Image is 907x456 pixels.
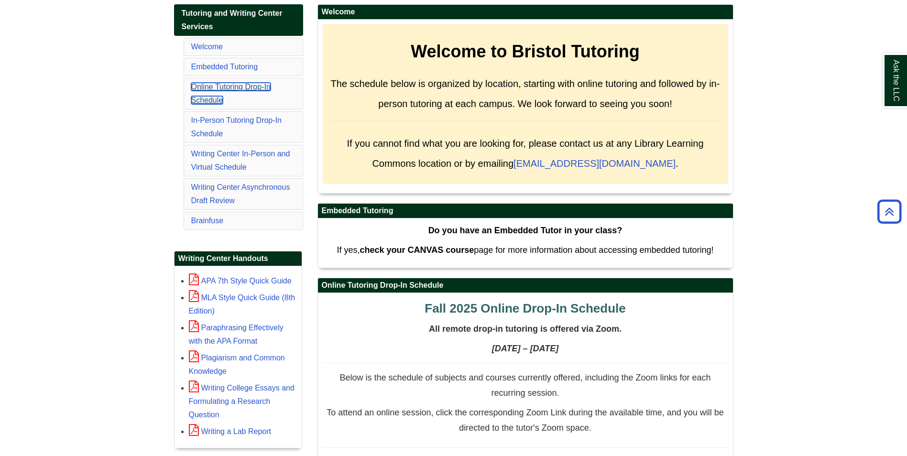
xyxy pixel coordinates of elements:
[360,245,474,255] strong: check your CANVAS course
[189,384,295,419] a: Writing College Essays and Formulating a Research Question
[191,63,258,71] a: Embedded Tutoring
[514,158,676,169] a: [EMAIL_ADDRESS][DOMAIN_NAME]
[874,205,905,218] a: Back to Top
[189,277,292,285] a: APA 7th Style Quick Guide
[175,251,302,266] h2: Writing Center Handouts
[347,138,703,169] span: If you cannot find what you are looking for, please contact us at any Library Learning Commons lo...
[182,9,283,31] span: Tutoring and Writing Center Services
[189,324,284,345] a: Paraphrasing Effectively with the APA Format
[337,245,713,255] span: If yes, page for more information about accessing embedded tutoring!
[189,354,285,375] a: Plagiarism and Common Knowledge
[189,293,295,315] a: MLA Style Quick Guide (8th Edition)
[411,42,640,61] strong: Welcome to Bristol Tutoring
[191,83,271,104] a: Online Tutoring Drop-In Schedule
[191,217,224,225] a: Brainfuse
[428,226,623,235] strong: Do you have an Embedded Tutor in your class?
[318,5,733,20] h2: Welcome
[174,4,303,36] a: Tutoring and Writing Center Services
[318,204,733,218] h2: Embedded Tutoring
[191,43,223,51] a: Welcome
[191,183,290,205] a: Writing Center Asynchronous Draft Review
[318,278,733,293] h2: Online Tutoring Drop-In Schedule
[191,150,290,171] a: Writing Center In-Person and Virtual Schedule
[191,116,282,138] a: In-Person Tutoring Drop-In Schedule
[492,344,558,353] strong: [DATE] – [DATE]
[331,78,720,109] span: The schedule below is organized by location, starting with online tutoring and followed by in-per...
[327,408,723,433] span: To attend an online session, click the corresponding Zoom Link during the available time, and you...
[339,373,710,398] span: Below is the schedule of subjects and courses currently offered, including the Zoom links for eac...
[189,427,271,435] a: Writing a Lab Report
[425,301,625,315] span: Fall 2025 Online Drop-In Schedule
[429,324,622,334] span: All remote drop-in tutoring is offered via Zoom.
